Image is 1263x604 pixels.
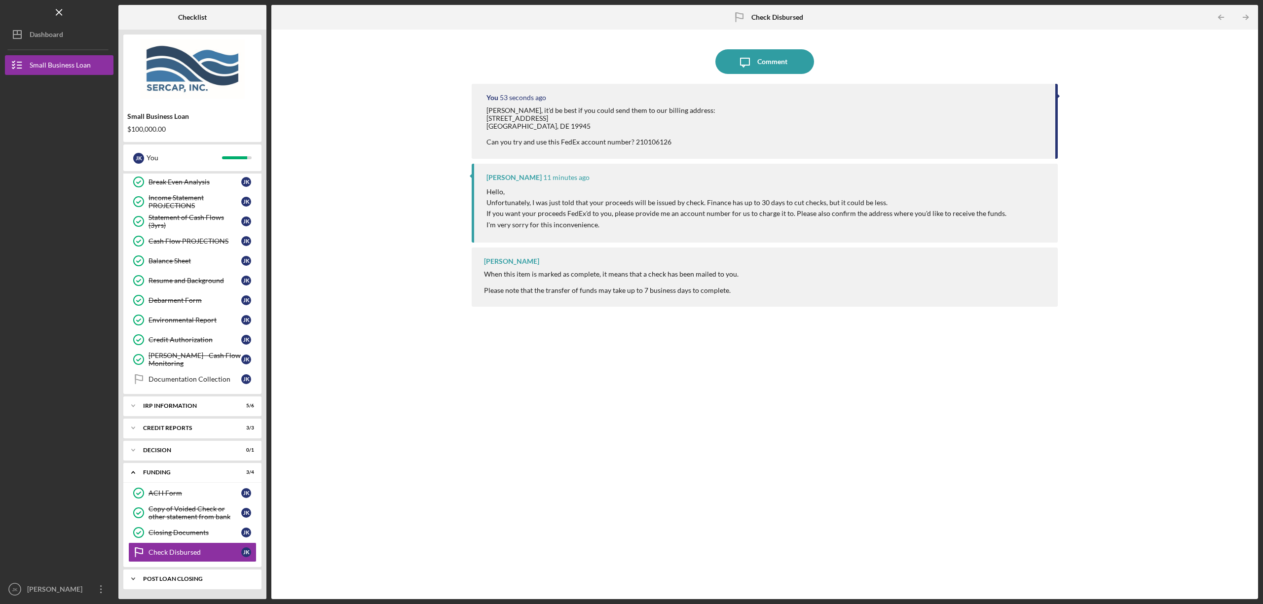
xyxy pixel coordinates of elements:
div: Check Disbursed [149,548,241,556]
div: J K [241,295,251,305]
div: 3 / 3 [236,425,254,431]
p: If you want your proceeds FedEx'd to you, please provide me an account number for us to charge it... [486,208,1006,219]
div: J K [241,315,251,325]
div: IRP Information [143,403,229,409]
div: J K [133,153,144,164]
div: J K [241,335,251,345]
div: When this item is marked as complete, it means that a check has been mailed to you. Please note t... [484,270,739,294]
div: Closing Documents [149,529,241,536]
div: POST LOAN CLOSING [143,576,249,582]
div: Cash Flow PROJECTIONS [149,237,241,245]
div: Small Business Loan [30,55,91,77]
a: ACH FormJK [128,483,257,503]
div: J K [241,276,251,285]
button: Dashboard [5,25,113,44]
div: Decision [143,447,229,453]
button: Comment [715,49,814,74]
div: You [147,149,222,166]
div: Resume and Background [149,277,241,284]
div: 5 / 6 [236,403,254,409]
a: Income Statement PROJECTIONSJK [128,192,257,212]
p: Hello, [486,186,1006,197]
div: Dashboard [30,25,63,47]
a: Resume and BackgroundJK [128,271,257,290]
div: Funding [143,469,229,475]
a: Copy of Voided Check or other statement from bankJK [128,503,257,523]
div: Break Even Analysis [149,178,241,186]
time: 2025-09-30 20:01 [500,94,546,102]
div: Credit Authorization [149,336,241,344]
div: Copy of Voided Check or other statement from bank [149,505,241,521]
div: 0 / 1 [236,447,254,453]
img: Product logo [123,39,261,99]
div: J K [241,355,251,364]
div: J K [241,236,251,246]
button: JK[PERSON_NAME] [5,579,113,599]
a: Cash Flow PROJECTIONSJK [128,231,257,251]
b: Check Disbursed [751,13,803,21]
a: Closing DocumentsJK [128,523,257,542]
a: Statement of Cash Flows (3yrs)JK [128,212,257,231]
div: [PERSON_NAME] [484,257,539,265]
div: Statement of Cash Flows (3yrs) [149,213,241,229]
div: Documentation Collection [149,375,241,383]
div: J K [241,256,251,266]
div: J K [241,197,251,207]
a: Credit AuthorizationJK [128,330,257,350]
div: You [486,94,498,102]
a: Documentation CollectionJK [128,369,257,389]
button: Small Business Loan [5,55,113,75]
div: Debarment Form [149,296,241,304]
a: Check DisbursedJK [128,542,257,562]
a: Environmental ReportJK [128,310,257,330]
p: Unfortunately, I was just told that your proceeds will be issued by check. Finance has up to 30 d... [486,197,1006,208]
div: ACH Form [149,489,241,497]
div: [PERSON_NAME], it'd be best if you could send them to our billing address: [STREET_ADDRESS] [GEOG... [486,107,717,146]
a: Break Even AnalysisJK [128,172,257,192]
div: [PERSON_NAME] [25,579,89,602]
div: Small Business Loan [127,112,258,120]
div: $100,000.00 [127,125,258,133]
div: J K [241,177,251,187]
div: J K [241,216,251,226]
text: JK [12,587,18,592]
div: 3 / 4 [236,469,254,475]
div: J K [241,508,251,518]
b: Checklist [178,13,207,21]
div: credit reports [143,425,229,431]
div: J K [241,374,251,384]
div: Environmental Report [149,316,241,324]
a: Debarment FormJK [128,290,257,310]
div: J K [241,547,251,557]
time: 2025-09-30 19:51 [543,174,590,181]
div: J K [241,488,251,498]
div: [PERSON_NAME] [486,174,542,181]
p: I'm very sorry for this inconvenience. [486,219,1006,230]
a: Balance SheetJK [128,251,257,271]
div: [PERSON_NAME] - Cash Flow Monitoring [149,352,241,367]
a: [PERSON_NAME] - Cash Flow MonitoringJK [128,350,257,369]
div: Comment [757,49,787,74]
div: Income Statement PROJECTIONS [149,194,241,210]
div: J K [241,528,251,537]
div: Balance Sheet [149,257,241,265]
